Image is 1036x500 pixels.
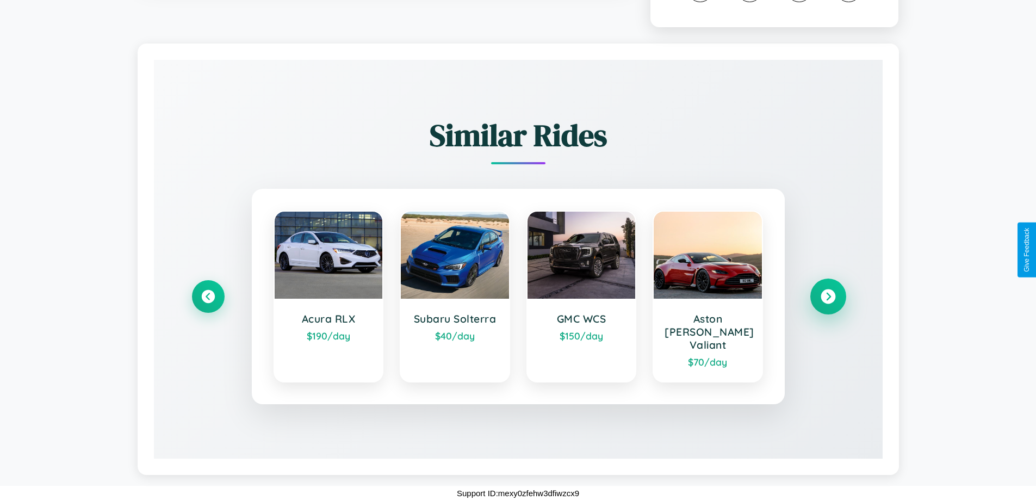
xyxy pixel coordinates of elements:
h3: Subaru Solterra [412,312,498,325]
div: Give Feedback [1023,228,1031,272]
div: $ 40 /day [412,330,498,342]
h3: Aston [PERSON_NAME] Valiant [665,312,751,351]
a: GMC WCS$150/day [526,211,637,382]
h3: Acura RLX [286,312,372,325]
a: Acura RLX$190/day [274,211,384,382]
a: Aston [PERSON_NAME] Valiant$70/day [653,211,763,382]
a: Subaru Solterra$40/day [400,211,510,382]
div: $ 150 /day [538,330,625,342]
div: $ 190 /day [286,330,372,342]
h2: Similar Rides [192,114,845,156]
h3: GMC WCS [538,312,625,325]
div: $ 70 /day [665,356,751,368]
